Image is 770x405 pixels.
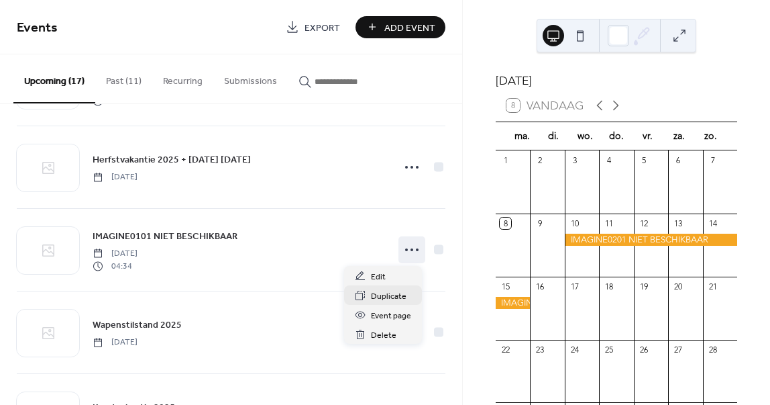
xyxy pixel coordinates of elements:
[276,16,350,38] a: Export
[604,218,615,229] div: 11
[707,344,718,355] div: 28
[496,72,737,89] div: [DATE]
[638,281,649,292] div: 19
[535,218,546,229] div: 9
[569,344,580,355] div: 24
[673,281,684,292] div: 20
[93,153,251,167] span: Herfstvakantie 2025 + [DATE] [DATE]
[638,218,649,229] div: 12
[673,218,684,229] div: 13
[535,281,546,292] div: 16
[604,154,615,166] div: 4
[506,122,538,150] div: ma.
[707,154,718,166] div: 7
[695,122,726,150] div: zo.
[371,270,386,284] span: Edit
[673,344,684,355] div: 27
[707,218,718,229] div: 14
[638,344,649,355] div: 26
[535,154,546,166] div: 2
[93,152,251,167] a: Herfstvakantie 2025 + [DATE] [DATE]
[371,309,411,323] span: Event page
[604,344,615,355] div: 25
[535,344,546,355] div: 23
[565,234,737,246] div: IMAGINE0201 NIET BESCHIKBAAR
[95,54,152,102] button: Past (11)
[673,154,684,166] div: 6
[93,230,237,244] span: IMAGINE0101 NIET BESCHIKBAAR
[569,218,580,229] div: 10
[569,281,580,292] div: 17
[93,171,137,183] span: [DATE]
[93,336,137,349] span: [DATE]
[93,318,182,332] span: Wapenstilstand 2025
[600,122,632,150] div: do.
[638,154,649,166] div: 5
[371,328,396,343] span: Delete
[371,289,406,304] span: Duplicate
[500,218,511,229] div: 8
[355,16,445,38] button: Add Event
[152,54,213,102] button: Recurring
[13,54,95,103] button: Upcoming (17)
[305,21,340,35] span: Export
[569,122,601,150] div: wo.
[663,122,695,150] div: za.
[538,122,569,150] div: di.
[93,260,137,272] span: 04:34
[213,54,288,102] button: Submissions
[17,15,58,41] span: Events
[604,281,615,292] div: 18
[384,21,435,35] span: Add Event
[569,154,580,166] div: 3
[632,122,663,150] div: vr.
[500,281,511,292] div: 15
[500,154,511,166] div: 1
[93,248,137,260] span: [DATE]
[707,281,718,292] div: 21
[93,317,182,332] a: Wapenstilstand 2025
[93,228,237,244] a: IMAGINE0101 NIET BESCHIKBAAR
[496,297,530,309] div: IMAGINE0201 NIET BESCHIKBAAR
[500,344,511,355] div: 22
